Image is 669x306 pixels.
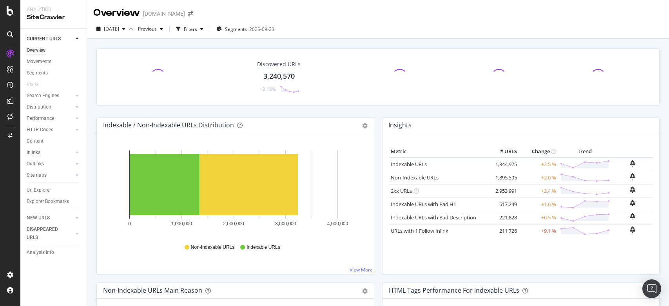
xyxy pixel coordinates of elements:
[391,227,448,234] a: URLs with 1 Follow Inlink
[519,171,558,184] td: +2.0 %
[225,26,247,33] span: Segments
[129,25,135,32] span: vs
[391,187,412,194] a: 2xx URLs
[327,221,348,226] text: 4,000,000
[27,46,45,54] div: Overview
[27,114,73,123] a: Performance
[630,160,635,167] div: bell-plus
[27,80,38,89] div: Visits
[27,58,51,66] div: Movements
[488,146,519,158] th: # URLS
[27,126,73,134] a: HTTP Codes
[27,92,73,100] a: Search Engines
[630,186,635,193] div: bell-plus
[249,26,274,33] div: 2025-09-23
[391,174,439,181] a: Non-Indexable URLs
[519,146,558,158] th: Change
[27,171,73,179] a: Sitemaps
[27,35,61,43] div: CURRENT URLS
[27,197,81,206] a: Explorer Bookmarks
[128,221,131,226] text: 0
[27,160,44,168] div: Outlinks
[27,214,50,222] div: NEW URLS
[103,146,364,237] svg: A chart.
[388,120,412,130] h4: Insights
[103,121,234,129] div: Indexable / Non-Indexable URLs Distribution
[93,6,140,20] div: Overview
[27,13,80,22] div: SiteCrawler
[27,80,46,89] a: Visits
[27,92,59,100] div: Search Engines
[27,197,69,206] div: Explorer Bookmarks
[27,148,73,157] a: Inlinks
[488,171,519,184] td: 1,895,595
[27,126,53,134] div: HTTP Codes
[27,103,73,111] a: Distribution
[143,10,185,18] div: [DOMAIN_NAME]
[519,184,558,197] td: +2.4 %
[519,224,558,237] td: +9.1 %
[213,23,277,35] button: Segments2025-09-23
[27,248,81,257] a: Analysis Info
[630,200,635,206] div: bell-plus
[171,221,192,226] text: 1,000,000
[27,214,73,222] a: NEW URLS
[362,288,368,294] div: gear
[488,224,519,237] td: 211,726
[389,146,488,158] th: Metric
[642,279,661,298] div: Open Intercom Messenger
[188,11,193,16] div: arrow-right-arrow-left
[191,244,234,251] span: Non-Indexable URLs
[27,160,73,168] a: Outlinks
[103,286,202,294] div: Non-Indexable URLs Main Reason
[27,248,54,257] div: Analysis Info
[350,266,373,273] a: View More
[488,211,519,224] td: 221,828
[135,23,166,35] button: Previous
[630,213,635,219] div: bell-plus
[257,60,301,68] div: Discovered URLs
[27,69,81,77] a: Segments
[391,214,476,221] a: Indexable URLs with Bad Description
[27,171,47,179] div: Sitemaps
[247,244,280,251] span: Indexable URLs
[27,35,73,43] a: CURRENT URLS
[275,221,296,226] text: 3,000,000
[630,226,635,233] div: bell-plus
[260,86,276,92] div: +2.16%
[27,137,44,145] div: Content
[27,114,54,123] div: Performance
[27,137,81,145] a: Content
[389,286,519,294] div: HTML Tags Performance for Indexable URLs
[27,46,81,54] a: Overview
[104,25,119,32] span: 2025 Sep. 15th
[27,6,80,13] div: Analytics
[391,161,427,168] a: Indexable URLs
[27,186,51,194] div: Url Explorer
[630,173,635,179] div: bell-plus
[27,103,51,111] div: Distribution
[27,69,48,77] div: Segments
[391,201,456,208] a: Indexable URLs with Bad H1
[27,225,66,242] div: DISAPPEARED URLS
[519,197,558,211] td: +1.6 %
[27,186,81,194] a: Url Explorer
[263,71,295,81] div: 3,240,570
[223,221,244,226] text: 2,000,000
[519,211,558,224] td: +0.5 %
[93,23,129,35] button: [DATE]
[519,158,558,171] td: +2.5 %
[173,23,207,35] button: Filters
[135,25,157,32] span: Previous
[184,26,197,33] div: Filters
[362,123,368,129] div: gear
[27,58,81,66] a: Movements
[488,197,519,211] td: 617,249
[558,146,612,158] th: Trend
[27,225,73,242] a: DISAPPEARED URLS
[488,158,519,171] td: 1,344,975
[27,148,40,157] div: Inlinks
[488,184,519,197] td: 2,953,991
